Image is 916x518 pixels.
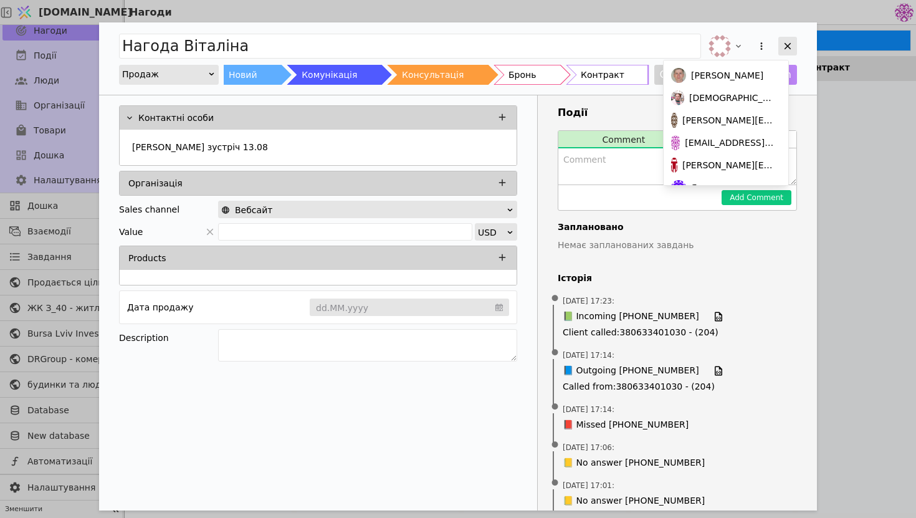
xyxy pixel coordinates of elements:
div: Консультація [402,65,464,85]
button: Comment [558,131,689,148]
h4: Заплановано [558,221,797,234]
div: Контракт [581,65,624,85]
span: • [549,283,561,315]
span: [DATE] 17:23 : [563,295,614,307]
button: Closed Lost [654,65,723,85]
img: Хр [671,90,684,105]
span: • [549,468,561,499]
span: [DATE] 17:06 : [563,442,614,453]
span: [DATE] 17:01 : [563,480,614,491]
span: 📕 Missed [PHONE_NUMBER] [563,418,689,431]
span: Client called : 380633401030 - (204) [563,326,792,339]
h3: Події [558,105,797,120]
div: Description [119,329,218,347]
span: [PERSON_NAME] [691,69,763,82]
p: Немає запланованих завдань [558,239,797,252]
div: Продаж [122,65,208,83]
div: Комунікація [302,65,357,85]
span: • [549,337,561,369]
img: online-store.svg [221,206,230,214]
span: • [549,391,561,423]
img: de [671,135,680,150]
p: [PERSON_NAME] зустріч 13.08 [132,141,268,154]
img: Яр [671,180,686,195]
span: Value [119,223,143,241]
span: 📒 No answer [PHONE_NUMBER] [563,494,705,507]
span: Ярко [691,181,713,194]
span: [EMAIL_ADDRESS][DOMAIN_NAME] [685,137,776,150]
div: USD [478,224,506,241]
p: Контактні особи [138,112,214,125]
button: Add Comment [722,190,791,205]
span: 📘 Outgoing [PHONE_NUMBER] [563,364,699,378]
div: Add Opportunity [99,22,817,511]
svg: calendar [495,301,503,314]
span: [DATE] 17:14 : [563,404,614,415]
img: vi [708,35,731,57]
h4: Історія [558,272,797,285]
img: an [671,113,677,128]
span: [PERSON_NAME][EMAIL_ADDRESS][DOMAIN_NAME] [682,159,776,172]
div: Бронь [508,65,536,85]
span: [DEMOGRAPHIC_DATA] [689,92,776,105]
p: Організація [128,177,183,190]
span: 📗 Incoming [PHONE_NUMBER] [563,310,699,324]
div: Новий [229,65,257,85]
img: bo [671,158,677,173]
span: • [549,429,561,461]
div: Sales channel [119,201,179,218]
p: Products [128,252,166,265]
span: [DATE] 17:14 : [563,350,614,361]
span: Вебсайт [235,201,272,219]
span: [PERSON_NAME][EMAIL_ADDRESS][DOMAIN_NAME] [682,114,776,127]
span: Called from : 380633401030 - (204) [563,380,792,393]
div: Дата продажу [127,299,193,316]
img: РS [671,68,686,83]
span: 📒 No answer [PHONE_NUMBER] [563,456,705,469]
